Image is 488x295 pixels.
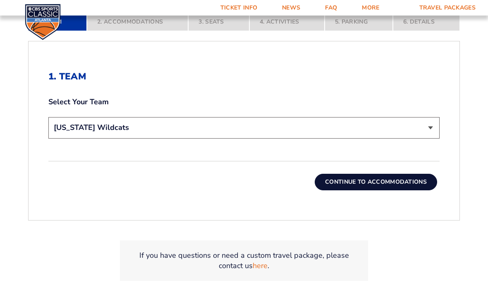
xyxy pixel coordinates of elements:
[48,97,440,108] label: Select Your Team
[48,72,440,82] h2: 1. Team
[25,4,61,40] img: CBS Sports Classic
[315,174,437,191] button: Continue To Accommodations
[130,251,358,271] p: If you have questions or need a custom travel package, please contact us .
[253,261,268,271] a: here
